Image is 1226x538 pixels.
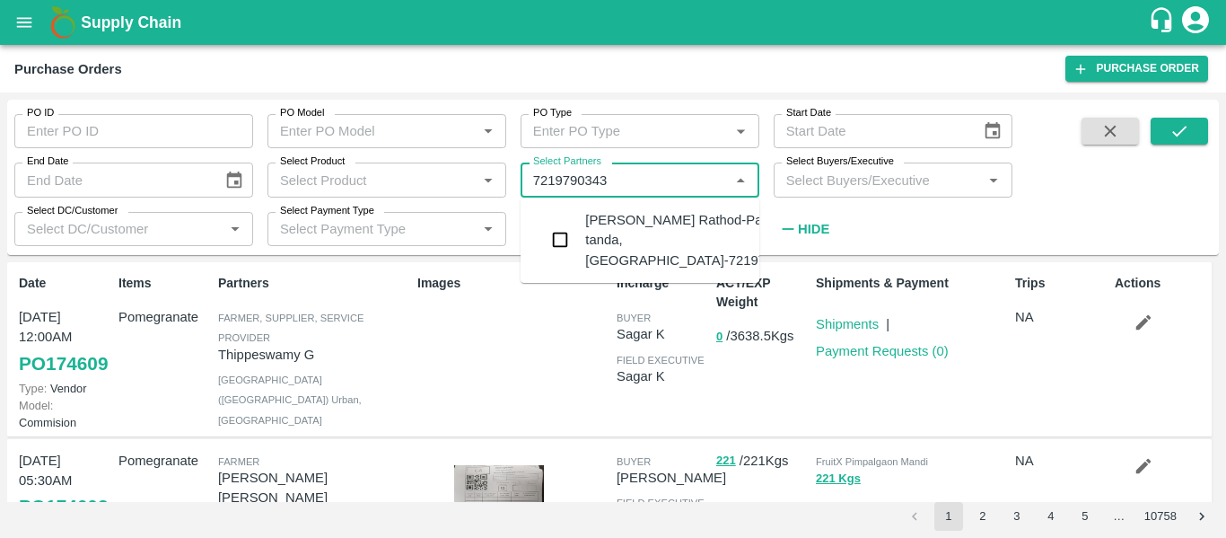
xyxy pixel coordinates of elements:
button: Go to page 5 [1071,502,1099,531]
input: Select DC/Customer [20,217,218,241]
div: account of current user [1179,4,1212,41]
p: Commision [19,397,111,431]
p: / 3638.5 Kgs [716,326,809,347]
a: Purchase Order [1065,56,1208,82]
p: [DATE] 12:00AM [19,307,111,348]
input: End Date [14,163,210,197]
input: Enter PO ID [14,114,253,148]
p: Trips [1015,274,1108,293]
button: Go to page 3 [1003,502,1031,531]
label: End Date [27,154,68,169]
span: buyer [617,313,651,323]
div: | [879,493,889,520]
p: Thippeswamy G [218,345,410,365]
a: PO174609 [19,348,108,380]
p: Sagar K [617,366,709,386]
a: PO174603 [19,490,108,523]
span: [GEOGRAPHIC_DATA] ([GEOGRAPHIC_DATA]) Urban , [GEOGRAPHIC_DATA] [218,375,362,426]
span: buyer [617,456,651,467]
input: Start Date [774,114,969,148]
button: Open [477,169,500,192]
span: field executive [617,355,705,366]
p: ACT/EXP Weight [716,274,809,312]
label: Select Buyers/Executive [786,154,894,169]
input: Select Product [273,168,471,191]
img: logo [45,4,81,40]
p: Sagar K [617,324,709,344]
p: Pomegranate [118,451,211,471]
p: Incharge [617,274,709,293]
button: Open [477,217,500,241]
label: Select Payment Type [280,204,374,218]
button: Go to page 2 [968,502,997,531]
label: Select DC/Customer [27,204,118,218]
button: Choose date [217,163,251,198]
span: FruitX Pimpalgaon Mandi [816,456,928,467]
p: [DATE] 05:30AM [19,451,111,491]
p: NA [1015,451,1108,471]
input: Enter PO Type [526,119,724,143]
button: Open [223,217,247,241]
button: Open [477,119,500,143]
input: Select Payment Type [273,217,448,241]
strong: Hide [798,222,829,236]
label: Select Product [280,154,345,169]
label: PO Model [280,106,325,120]
div: customer-support [1148,6,1179,39]
nav: pagination navigation [898,502,1219,531]
button: Open [982,169,1005,192]
p: Items [118,274,211,293]
p: Partners [218,274,410,293]
div: Purchase Orders [14,57,122,81]
p: [PERSON_NAME] [PERSON_NAME] [218,468,410,508]
p: Vendor [19,380,111,397]
span: Farmer [218,456,259,467]
button: page 1 [934,502,963,531]
input: Select Partners [526,168,724,191]
a: Shipments [816,317,879,331]
span: Type: [19,382,47,395]
p: / 221 Kgs [716,451,809,472]
b: Supply Chain [81,13,181,31]
p: Date [19,274,111,293]
button: Go to page 4 [1037,502,1065,531]
label: PO Type [533,106,572,120]
input: Enter PO Model [273,119,471,143]
span: field executive [617,498,705,508]
button: Go to page 10758 [1139,502,1182,531]
button: Hide [774,214,835,244]
p: NA [1015,307,1108,327]
button: Go to next page [1187,502,1216,531]
button: 221 [716,451,736,472]
button: 221 Kgs [816,469,861,489]
label: Select Partners [533,154,601,169]
span: Model: [19,399,53,412]
p: Images [417,274,609,293]
button: 0 [716,327,722,348]
button: Choose date [976,114,1010,148]
button: open drawer [4,2,45,43]
input: Select Buyers/Executive [779,168,977,191]
label: Start Date [786,106,831,120]
a: Supply Chain [81,10,1148,35]
label: PO ID [27,106,54,120]
p: Pomegranate [118,307,211,327]
div: | [879,307,889,334]
div: [PERSON_NAME] Rathod-Parundi tanda, [GEOGRAPHIC_DATA]-7219790343 [585,210,802,270]
button: Close [729,169,752,192]
p: Actions [1115,274,1207,293]
button: Open [729,119,752,143]
div: … [1105,508,1134,525]
p: Shipments & Payment [816,274,1008,293]
p: [PERSON_NAME] [617,468,726,488]
a: Payment Requests (0) [816,344,949,358]
span: Farmer, Supplier, Service Provider [218,313,363,343]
